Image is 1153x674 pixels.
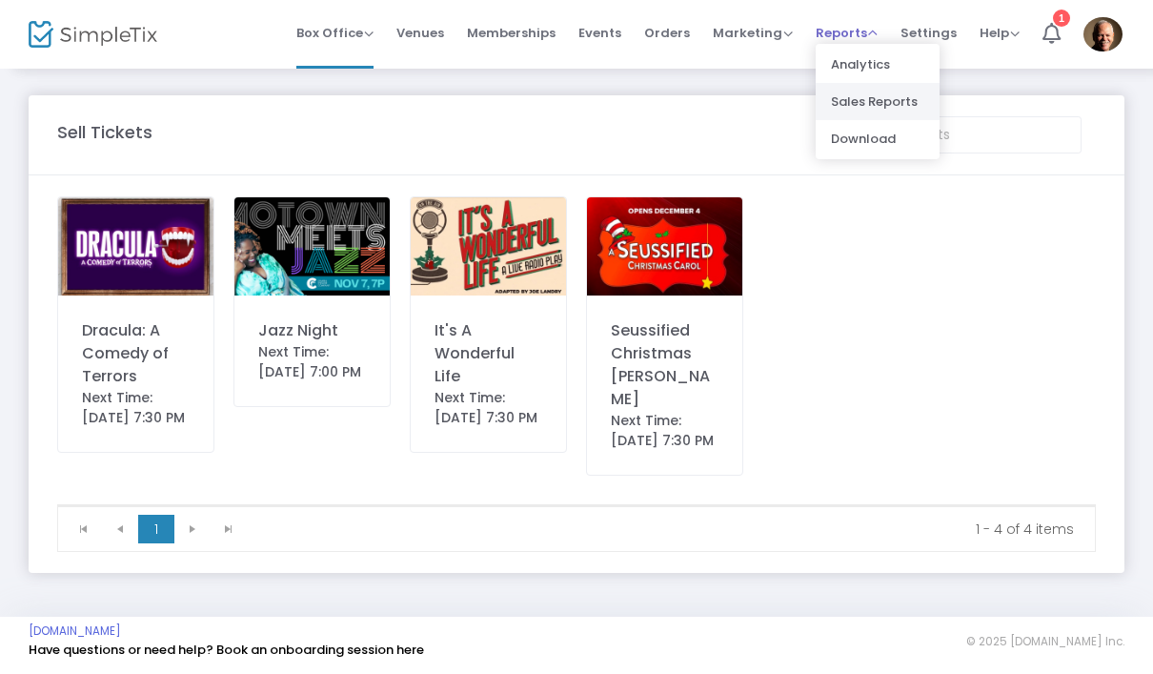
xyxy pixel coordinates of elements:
[58,197,213,296] img: IMG8342.jpeg
[258,319,366,342] div: Jazz Night
[843,116,1082,153] input: Search Events
[411,197,566,296] img: 638914806454820107IMG0205.jpeg
[611,319,718,411] div: Seussified Christmas [PERSON_NAME]
[900,9,957,57] span: Settings
[644,9,690,57] span: Orders
[29,641,424,659] a: Have questions or need help? Book an onboarding session here
[713,24,793,42] span: Marketing
[816,120,940,157] li: Download
[611,411,718,451] div: Next Time: [DATE] 7:30 PM
[258,342,366,382] div: Next Time: [DATE] 7:00 PM
[260,520,1074,539] kendo-pager-info: 1 - 4 of 4 items
[467,9,556,57] span: Memberships
[435,319,542,388] div: It's A Wonderful Life
[1053,10,1070,27] div: 1
[29,623,121,639] a: [DOMAIN_NAME]
[966,634,1124,649] span: © 2025 [DOMAIN_NAME] Inc.
[435,388,542,428] div: Next Time: [DATE] 7:30 PM
[82,319,190,388] div: Dracula: A Comedy of Terrors
[396,9,444,57] span: Venues
[816,24,878,42] span: Reports
[296,24,374,42] span: Box Office
[816,46,940,83] li: Analytics
[816,83,940,120] li: Sales Reports
[980,24,1020,42] span: Help
[587,197,742,296] img: IMG0031.jpeg
[138,515,174,543] span: Page 1
[57,119,152,145] m-panel-title: Sell Tickets
[234,197,390,296] img: 638927006381197525IMG0803.png
[578,9,621,57] span: Events
[82,388,190,428] div: Next Time: [DATE] 7:30 PM
[58,505,1095,506] div: Data table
